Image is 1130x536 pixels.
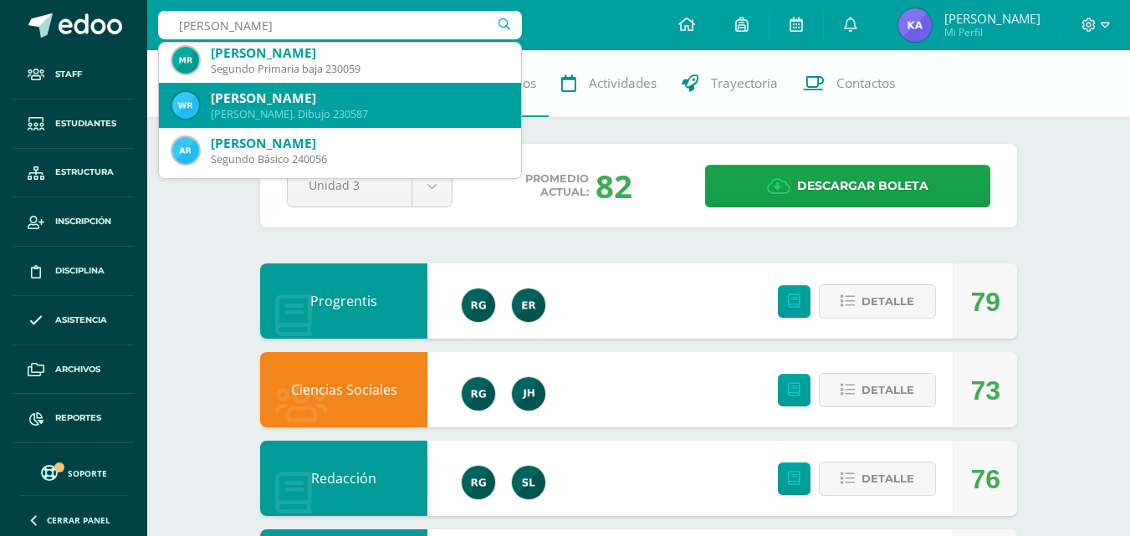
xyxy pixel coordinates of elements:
span: Detalle [862,286,914,317]
span: Archivos [55,363,100,376]
a: Descargar boleta [705,165,990,207]
span: Estudiantes [55,117,116,130]
span: Inscripción [55,215,111,228]
span: Mi Perfil [944,25,1041,39]
img: 24ef3269677dd7dd963c57b86ff4a022.png [462,288,495,322]
div: [PERSON_NAME] [211,44,508,62]
img: a843a31c2bbe582b5bbc054e23903b3a.png [172,137,199,164]
a: Ciencias Sociales [291,380,397,399]
span: Disciplina [55,264,105,278]
img: 519d614acbf891c95c6aaddab0d90d84.png [898,8,932,42]
span: Detalle [862,375,914,406]
a: Staff [13,50,134,100]
a: Redacción [311,469,376,488]
a: Inscripción [13,197,134,247]
div: [PERSON_NAME]. Dibujo 230587 [211,107,508,121]
span: Soporte [68,467,107,479]
a: Reportes [13,394,134,443]
a: Progrentis [310,292,377,310]
a: Estudiantes [13,100,134,149]
input: Busca un usuario... [158,11,522,39]
a: Trayectoria [669,50,790,117]
span: Asistencia [55,314,107,327]
div: Redacción [260,441,427,516]
span: Trayectoria [711,74,778,92]
div: [PERSON_NAME] [211,135,508,152]
div: Segundo Básico 240056 [211,152,508,166]
div: Ciencias Sociales [260,352,427,427]
a: Actividades [549,50,669,117]
img: ce909746c883927103f96163b1a5e61c.png [172,92,199,119]
button: Detalle [819,462,936,496]
div: [PERSON_NAME] [211,89,508,107]
img: aeec87acf9f73d1a1c3505d5770713a8.png [512,466,545,499]
img: 43406b00e4edbe00e0fe2658b7eb63de.png [512,288,545,322]
span: Descargar boleta [797,166,928,207]
img: 2f952caa3f07b7df01ee2ceb26827530.png [512,377,545,411]
a: Asistencia [13,296,134,345]
div: Progrentis [260,263,427,339]
span: Staff [55,68,82,81]
img: 24ef3269677dd7dd963c57b86ff4a022.png [462,466,495,499]
div: Segundo Primaria baja 230059 [211,62,508,76]
a: Archivos [13,345,134,395]
div: 76 [970,442,1000,517]
span: Detalle [862,463,914,494]
a: Disciplina [13,247,134,296]
div: 82 [596,164,632,207]
div: 73 [970,353,1000,428]
span: [PERSON_NAME] [944,10,1041,27]
span: Unidad 3 [309,166,391,205]
img: 24ef3269677dd7dd963c57b86ff4a022.png [462,377,495,411]
a: Unidad 3 [288,166,452,207]
span: Reportes [55,411,101,425]
span: Promedio actual: [525,172,589,199]
span: Cerrar panel [47,514,110,526]
a: Soporte [20,461,127,483]
span: Contactos [836,74,895,92]
button: Detalle [819,284,936,319]
a: Estructura [13,149,134,198]
div: 79 [970,264,1000,339]
span: Actividades [589,74,657,92]
img: 88e2394361598a35b8d22622d7ec6e4c.png [172,47,199,74]
span: Estructura [55,166,114,179]
button: Detalle [819,373,936,407]
a: Contactos [790,50,908,117]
